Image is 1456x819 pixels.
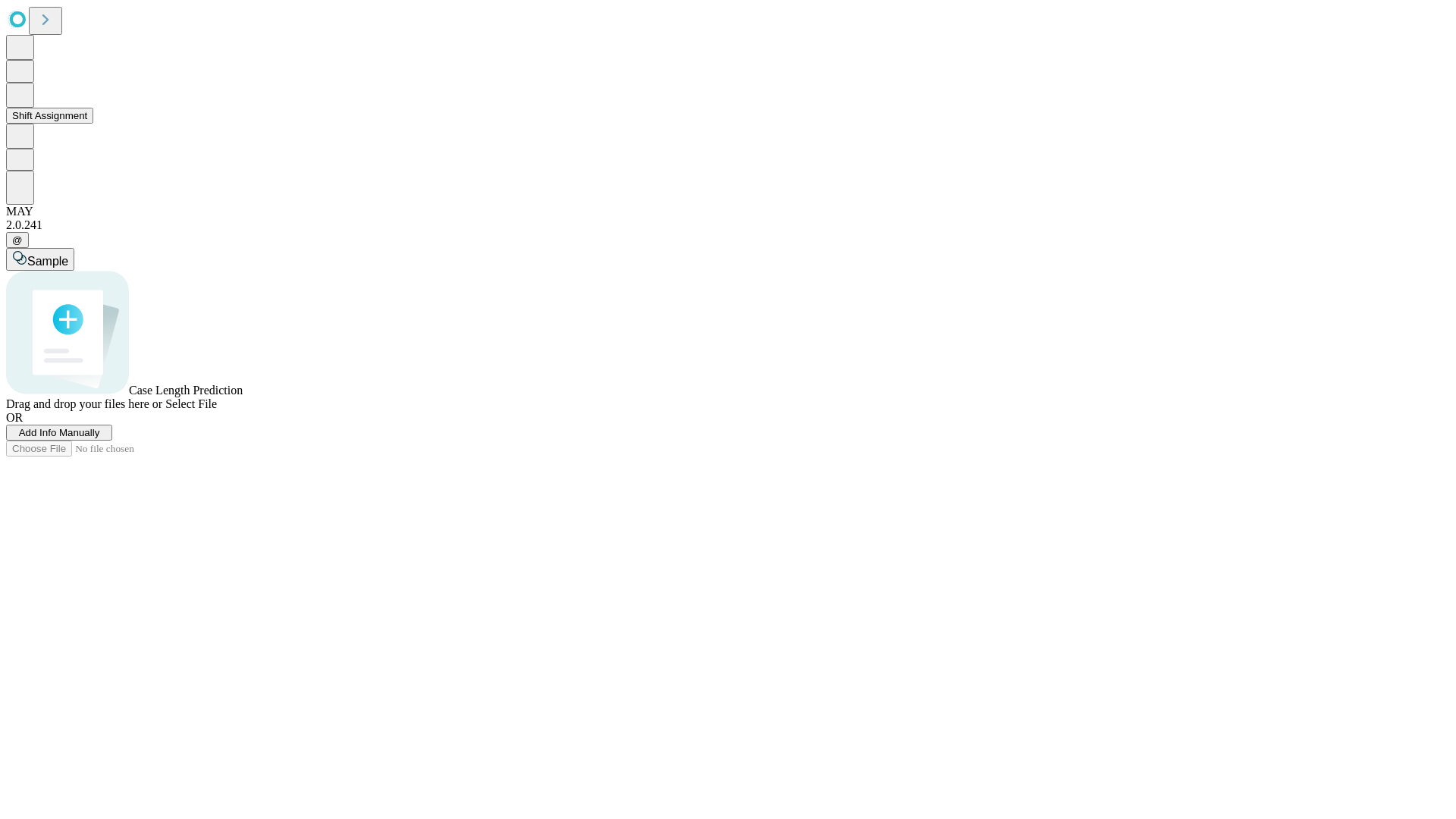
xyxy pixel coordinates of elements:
[6,232,29,248] button: @
[6,218,1450,232] div: 2.0.241
[6,425,112,441] button: Add Info Manually
[6,248,74,271] button: Sample
[165,397,217,410] span: Select File
[129,384,243,397] span: Case Length Prediction
[6,397,162,410] span: Drag and drop your files here or
[27,255,68,268] span: Sample
[6,411,23,424] span: OR
[6,108,93,124] button: Shift Assignment
[12,234,23,246] span: @
[6,205,1450,218] div: MAY
[19,427,100,438] span: Add Info Manually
